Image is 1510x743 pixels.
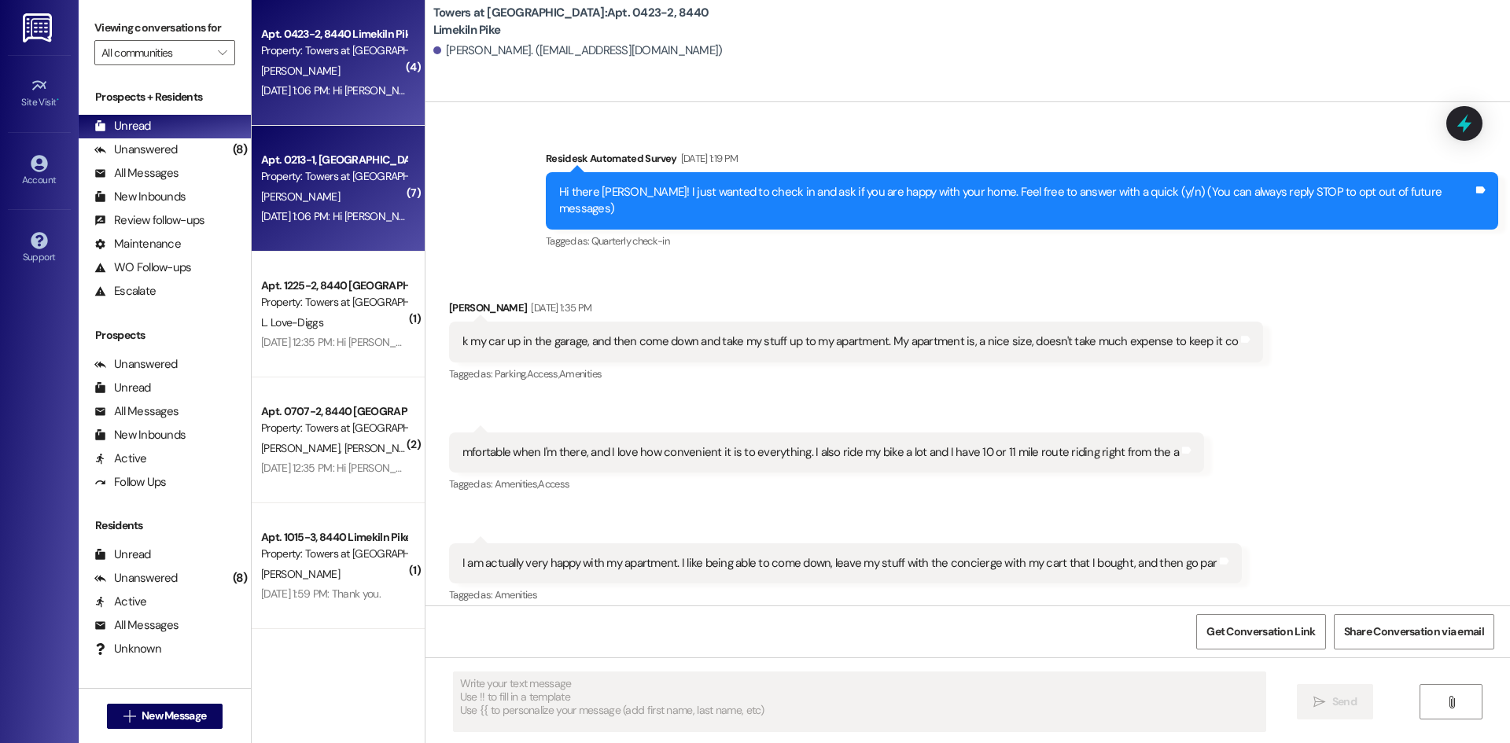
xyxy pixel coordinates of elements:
span: New Message [142,708,206,724]
button: New Message [107,704,223,729]
div: I am actually very happy with my apartment. I like being able to come down, leave my stuff with t... [462,555,1217,572]
button: Get Conversation Link [1196,614,1325,649]
span: Amenities , [495,477,539,491]
i:  [123,710,135,723]
div: All Messages [94,165,179,182]
div: k my car up in the garage, and then come down and take my stuff up to my apartment. My apartment ... [462,333,1238,350]
i:  [1313,696,1325,708]
div: All Messages [94,403,179,420]
div: [PERSON_NAME] [449,300,1263,322]
div: [DATE] 1:35 PM [527,300,591,316]
div: WO Follow-ups [94,259,191,276]
div: Unknown [94,641,161,657]
div: Maintenance [94,236,181,252]
div: [PERSON_NAME]. ([EMAIL_ADDRESS][DOMAIN_NAME]) [433,42,723,59]
div: Unanswered [94,142,178,158]
a: Account [8,150,71,193]
div: Apt. 1015-3, 8440 Limekiln Pike [261,529,407,546]
span: Amenities [559,367,602,381]
div: Apt. 0707-2, 8440 [GEOGRAPHIC_DATA] [261,403,407,420]
div: mfortable when I'm there, and I love how convenient it is to everything. I also ride my bike a lo... [462,444,1179,461]
span: Amenities [495,588,537,601]
span: [PERSON_NAME] [344,441,422,455]
span: Share Conversation via email [1344,623,1484,640]
div: (8) [229,138,251,162]
div: Hi there [PERSON_NAME]! I just wanted to check in and ask if you are happy with your home. Feel f... [559,184,1473,218]
div: Unanswered [94,356,178,373]
div: [DATE] 1:19 PM [677,150,738,167]
b: Towers at [GEOGRAPHIC_DATA]: Apt. 0423-2, 8440 Limekiln Pike [433,5,748,39]
span: L. Love-Diggs [261,315,323,329]
span: • [57,94,59,105]
div: Follow Ups [94,474,167,491]
div: [DATE] 12:35 PM: Hi [PERSON_NAME] and [PERSON_NAME]! I'm checking in on your latest work order (S... [261,461,1290,475]
div: Active [94,451,147,467]
button: Send [1297,684,1373,719]
img: ResiDesk Logo [23,13,55,42]
div: Property: Towers at [GEOGRAPHIC_DATA] [261,420,407,436]
div: Apt. 0423-2, 8440 Limekiln Pike [261,26,407,42]
div: [DATE] 1:06 PM: Hi [PERSON_NAME]! I'm checking in on your latest work order (Master bathroom tub ... [261,83,1191,97]
span: Get Conversation Link [1206,623,1315,640]
input: All communities [101,40,210,65]
a: Site Visit • [8,72,71,115]
div: Tagged as: [546,230,1498,252]
div: Property: Towers at [GEOGRAPHIC_DATA] [261,42,407,59]
span: [PERSON_NAME] [261,189,340,204]
button: Share Conversation via email [1334,614,1494,649]
span: Send [1332,693,1357,710]
div: Tagged as: [449,583,1242,606]
div: Apt. 1225-2, 8440 [GEOGRAPHIC_DATA] [261,278,407,294]
div: Property: Towers at [GEOGRAPHIC_DATA] [261,168,407,185]
div: Tagged as: [449,473,1204,495]
span: Access , [527,367,559,381]
span: Access [538,477,569,491]
span: [PERSON_NAME] [261,567,340,581]
div: Unread [94,118,151,134]
div: Property: Towers at [GEOGRAPHIC_DATA] [261,546,407,562]
div: Unread [94,546,151,563]
div: Prospects [79,327,251,344]
i:  [1446,696,1457,708]
div: Unanswered [94,570,178,587]
div: [DATE] 1:06 PM: Hi [PERSON_NAME]! I'm checking in on your latest work order (Sink is stopped up i... [261,209,1179,223]
div: Escalate [94,283,156,300]
div: New Inbounds [94,189,186,205]
div: Residents [79,517,251,534]
div: Property: Towers at [GEOGRAPHIC_DATA] [261,294,407,311]
label: Viewing conversations for [94,16,235,40]
div: Active [94,594,147,610]
i:  [218,46,226,59]
span: [PERSON_NAME] [261,64,340,78]
div: Prospects + Residents [79,89,251,105]
div: All Messages [94,617,179,634]
div: (8) [229,566,251,590]
span: Parking , [495,367,527,381]
div: [DATE] 12:35 PM: Hi [PERSON_NAME]! I'm checking in on your latest work order (1. Master bathroom ... [261,335,1180,349]
a: Support [8,227,71,270]
div: [DATE] 1:59 PM: Thank you. [261,587,381,601]
span: [PERSON_NAME] [261,441,344,455]
div: Review follow-ups [94,212,204,229]
div: New Inbounds [94,427,186,443]
div: Unread [94,380,151,396]
span: Quarterly check-in [591,234,669,248]
div: Tagged as: [449,362,1263,385]
div: Residesk Automated Survey [546,150,1498,172]
div: Apt. 0213-1, [GEOGRAPHIC_DATA] [261,152,407,168]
